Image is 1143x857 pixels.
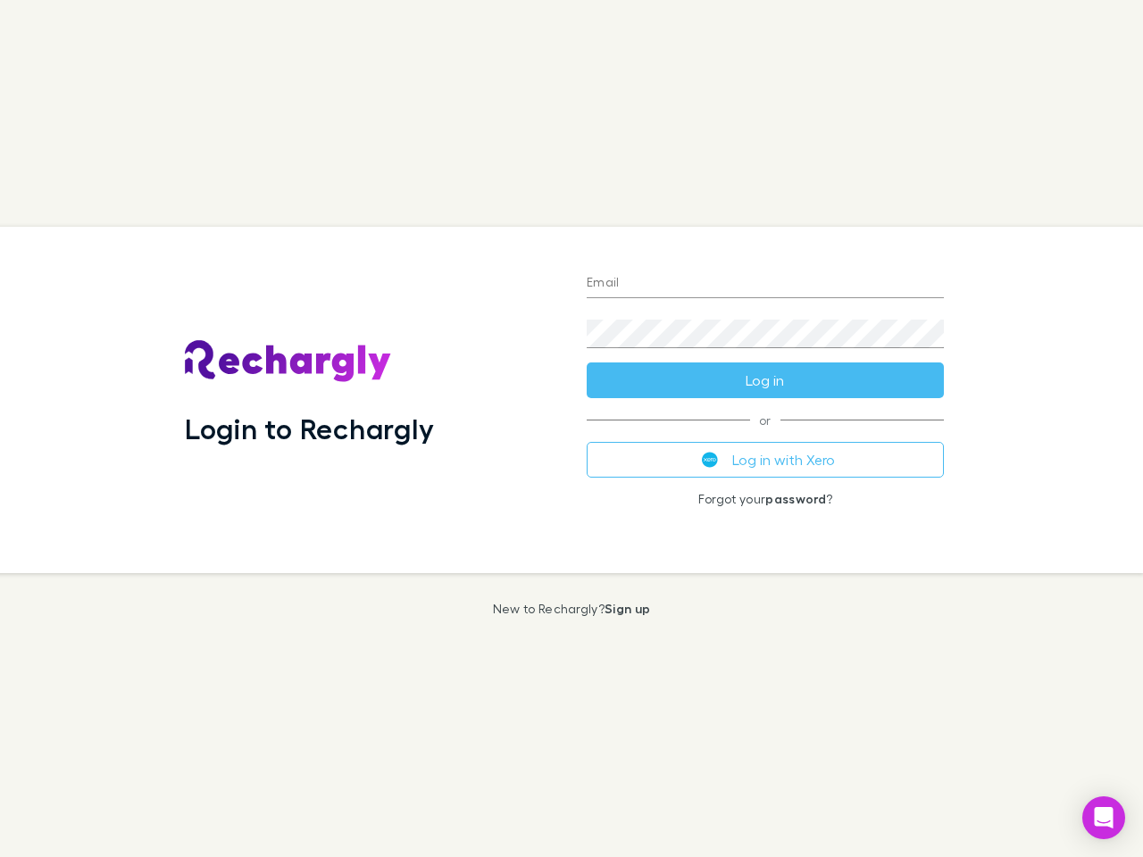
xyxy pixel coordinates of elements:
p: New to Rechargly? [493,602,651,616]
img: Xero's logo [702,452,718,468]
a: Sign up [605,601,650,616]
div: Open Intercom Messenger [1082,796,1125,839]
img: Rechargly's Logo [185,340,392,383]
button: Log in [587,362,944,398]
h1: Login to Rechargly [185,412,434,445]
a: password [765,491,826,506]
p: Forgot your ? [587,492,944,506]
button: Log in with Xero [587,442,944,478]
